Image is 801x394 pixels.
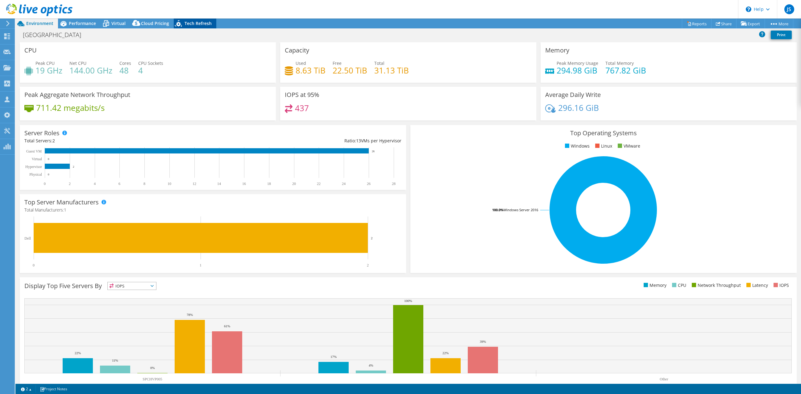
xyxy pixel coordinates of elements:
text: 17% [330,355,337,358]
span: Cores [119,60,131,66]
span: 1 [64,207,66,213]
text: 18 [267,182,271,186]
li: Latency [745,282,768,289]
li: IOPS [772,282,789,289]
text: 14 [217,182,221,186]
span: Free [333,60,342,66]
a: Share [711,19,737,28]
li: Network Throughput [690,282,741,289]
h4: 294.98 GiB [557,67,598,74]
h4: Total Manufacturers: [24,207,401,213]
text: Other [660,377,668,381]
text: 61% [224,324,230,328]
text: 26 [372,150,375,153]
span: Total Memory [605,60,634,66]
a: Print [771,31,792,39]
text: SPCHVP006 [398,384,418,388]
div: Ratio: VMs per Hypervisor [213,137,401,144]
text: 2 [69,182,71,186]
text: 10 [168,182,171,186]
text: 26 [367,182,371,186]
span: Peak Memory Usage [557,60,598,66]
h1: [GEOGRAPHIC_DATA] [20,31,91,38]
h4: 22.50 TiB [333,67,367,74]
li: Memory [642,282,666,289]
text: 4 [94,182,96,186]
span: Peak CPU [35,60,55,66]
text: SPCHVP005 [143,377,162,381]
span: Environment [26,20,53,26]
text: 8 [143,182,145,186]
h3: Top Operating Systems [415,130,792,136]
h4: 144.00 GHz [69,67,112,74]
text: 2 [371,236,373,240]
li: Windows [563,143,590,149]
text: 4% [369,363,373,367]
text: Guest VM [26,149,42,153]
text: 6 [118,182,120,186]
span: Net CPU [69,60,86,66]
h4: 767.82 GiB [605,67,646,74]
span: 13 [356,138,361,144]
span: Virtual [111,20,126,26]
h3: Capacity [285,47,309,54]
text: 22% [442,351,449,355]
span: Total [374,60,384,66]
h3: IOPS at 95% [285,91,319,98]
text: 12 [193,182,196,186]
text: 78% [187,313,193,316]
li: VMware [616,143,640,149]
div: Total Servers: [24,137,213,144]
span: Performance [69,20,96,26]
h3: Server Roles [24,130,60,136]
a: More [765,19,793,28]
span: Tech Refresh [185,20,212,26]
h4: 48 [119,67,131,74]
h3: Top Server Manufacturers [24,199,99,206]
a: 2 [17,385,36,393]
h3: Average Daily Write [545,91,601,98]
text: 1 [200,263,201,267]
span: IOPS [108,282,156,290]
text: Physical [29,172,42,177]
span: 2 [52,138,55,144]
svg: \n [746,6,751,12]
text: Virtual [32,157,42,161]
text: 0 [33,263,35,267]
li: CPU [670,282,686,289]
text: 2 [73,165,74,168]
text: 20 [292,182,296,186]
a: Project Notes [35,385,72,393]
span: Cloud Pricing [141,20,169,26]
span: JS [784,4,794,14]
h4: 296.16 GiB [558,104,599,111]
text: Hypervisor [25,165,42,169]
text: 24 [342,182,346,186]
h4: 437 [295,105,309,111]
tspan: Windows Server 2016 [504,207,538,212]
text: 16 [242,182,246,186]
text: 0 [48,157,49,161]
h4: 31.13 TiB [374,67,409,74]
h4: 711.42 megabits/s [36,104,105,111]
a: Reports [682,19,712,28]
h4: 4 [138,67,163,74]
text: 0 [44,182,46,186]
text: 2 [367,263,369,267]
h4: 19 GHz [35,67,62,74]
text: 0 [48,173,49,176]
tspan: 100.0% [492,207,504,212]
span: Used [296,60,306,66]
text: 100% [404,299,412,303]
span: CPU Sockets [138,60,163,66]
text: 22 [317,182,321,186]
h3: Peak Aggregate Network Throughput [24,91,130,98]
text: 39% [480,340,486,343]
h4: 8.63 TiB [296,67,326,74]
h3: Memory [545,47,569,54]
text: 0% [150,366,155,370]
text: 28 [392,182,396,186]
text: 11% [112,358,118,362]
h3: CPU [24,47,37,54]
text: Dell [24,236,31,241]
